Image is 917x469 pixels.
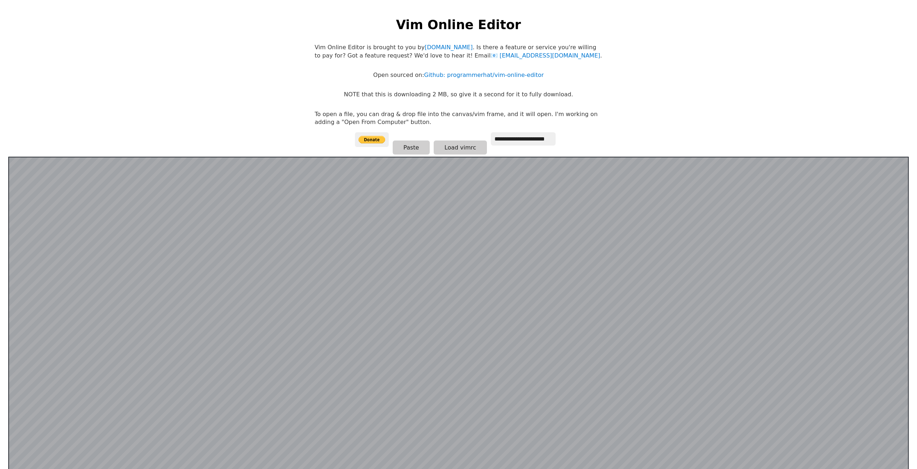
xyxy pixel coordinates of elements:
p: To open a file, you can drag & drop file into the canvas/vim frame, and it will open. I'm working... [315,110,602,127]
a: [DOMAIN_NAME] [425,44,473,51]
button: Paste [393,141,430,155]
button: Load vimrc [434,141,487,155]
p: Vim Online Editor is brought to you by . Is there a feature or service you're willing to pay for?... [315,43,602,60]
h1: Vim Online Editor [396,16,521,33]
a: Github: programmerhat/vim-online-editor [424,72,544,78]
a: [EMAIL_ADDRESS][DOMAIN_NAME] [491,52,600,59]
p: Open sourced on: [373,71,544,79]
p: NOTE that this is downloading 2 MB, so give it a second for it to fully download. [344,91,573,98]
